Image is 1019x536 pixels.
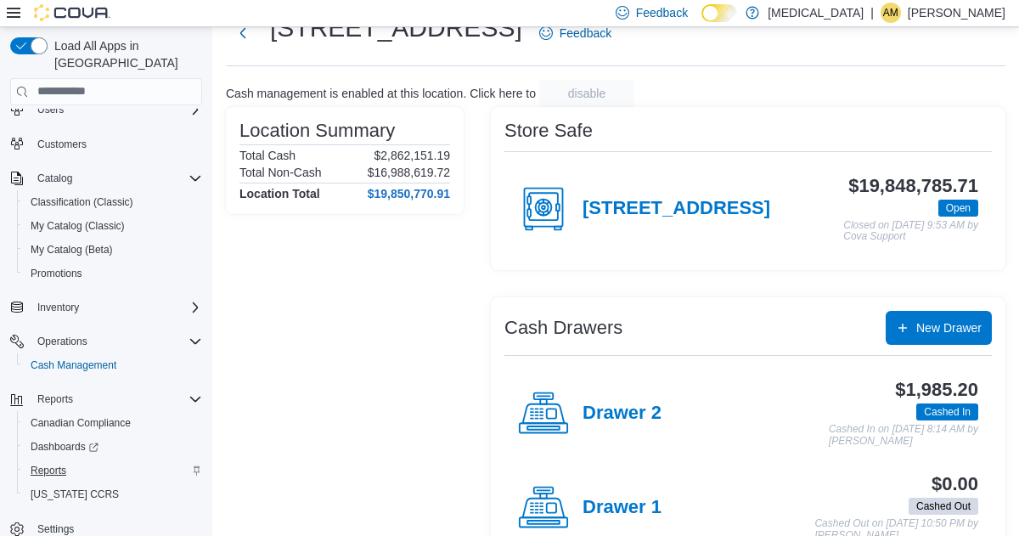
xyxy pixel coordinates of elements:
a: Reports [24,460,73,481]
a: Promotions [24,263,89,284]
span: Promotions [24,263,202,284]
p: $16,988,619.72 [368,166,450,179]
span: Cashed In [924,404,971,420]
span: Reports [31,389,202,409]
h3: Cash Drawers [504,318,622,338]
div: Angus MacDonald [881,3,901,23]
span: Dashboards [24,437,202,457]
button: Reports [3,387,209,411]
p: [MEDICAL_DATA] [768,3,864,23]
span: My Catalog (Beta) [24,240,202,260]
button: Canadian Compliance [17,411,209,435]
h4: [STREET_ADDRESS] [583,198,770,220]
span: Catalog [31,168,202,189]
button: Inventory [3,296,209,319]
h3: Store Safe [504,121,593,141]
a: My Catalog (Beta) [24,240,120,260]
span: disable [568,85,605,102]
span: Reports [31,464,66,477]
button: Operations [31,331,94,352]
button: My Catalog (Classic) [17,214,209,238]
h3: $1,985.20 [895,380,978,400]
span: Open [946,200,971,216]
span: Open [938,200,978,217]
h6: Total Non-Cash [239,166,322,179]
a: My Catalog (Classic) [24,216,132,236]
span: Reports [37,392,73,406]
a: Cash Management [24,355,123,375]
span: Reports [24,460,202,481]
p: $2,862,151.19 [374,149,450,162]
a: Customers [31,134,93,155]
span: Customers [31,133,202,155]
input: Dark Mode [701,4,737,22]
span: Settings [37,522,74,536]
h4: Location Total [239,187,320,200]
span: Dashboards [31,440,99,454]
img: Cova [34,4,110,21]
span: My Catalog (Beta) [31,243,113,257]
h4: Drawer 1 [583,497,662,519]
button: New Drawer [886,311,992,345]
span: Inventory [31,297,202,318]
h4: Drawer 2 [583,403,662,425]
h6: Total Cash [239,149,296,162]
span: Cash Management [31,358,116,372]
button: Classification (Classic) [17,190,209,214]
h3: Location Summary [239,121,395,141]
p: | [870,3,874,23]
button: Operations [3,330,209,353]
span: My Catalog (Classic) [24,216,202,236]
span: [US_STATE] CCRS [31,488,119,501]
span: Inventory [37,301,79,314]
button: Promotions [17,262,209,285]
button: Catalog [31,168,79,189]
span: Cash Management [24,355,202,375]
span: Washington CCRS [24,484,202,505]
p: Cashed In on [DATE] 8:14 AM by [PERSON_NAME] [829,424,978,447]
span: New Drawer [916,319,982,336]
button: Users [3,98,209,121]
button: Cash Management [17,353,209,377]
span: Operations [31,331,202,352]
span: Users [31,99,202,120]
h3: $0.00 [932,474,978,494]
a: Classification (Classic) [24,192,140,212]
span: My Catalog (Classic) [31,219,125,233]
span: Operations [37,335,87,348]
h3: $19,848,785.71 [848,176,978,196]
span: Cashed Out [909,498,978,515]
span: Promotions [31,267,82,280]
p: [PERSON_NAME] [908,3,1005,23]
span: Customers [37,138,87,151]
a: Dashboards [24,437,105,457]
span: Dark Mode [701,22,702,23]
button: Users [31,99,70,120]
button: Reports [31,389,80,409]
button: disable [539,80,634,107]
span: Cashed In [916,403,978,420]
span: Users [37,103,64,116]
p: Cash management is enabled at this location. Click here to [226,87,536,100]
span: Catalog [37,172,72,185]
h4: $19,850,770.91 [368,187,450,200]
a: Canadian Compliance [24,413,138,433]
button: Reports [17,459,209,482]
button: My Catalog (Beta) [17,238,209,262]
span: Canadian Compliance [31,416,131,430]
button: Catalog [3,166,209,190]
span: Canadian Compliance [24,413,202,433]
span: Feedback [636,4,688,21]
span: Cashed Out [916,499,971,514]
span: Classification (Classic) [24,192,202,212]
a: Feedback [532,16,618,50]
p: Closed on [DATE] 9:53 AM by Cova Support [843,220,978,243]
button: Customers [3,132,209,156]
span: Load All Apps in [GEOGRAPHIC_DATA] [48,37,202,71]
a: [US_STATE] CCRS [24,484,126,505]
button: [US_STATE] CCRS [17,482,209,506]
button: Inventory [31,297,86,318]
span: Classification (Classic) [31,195,133,209]
h1: [STREET_ADDRESS] [270,11,522,45]
span: AM [883,3,898,23]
